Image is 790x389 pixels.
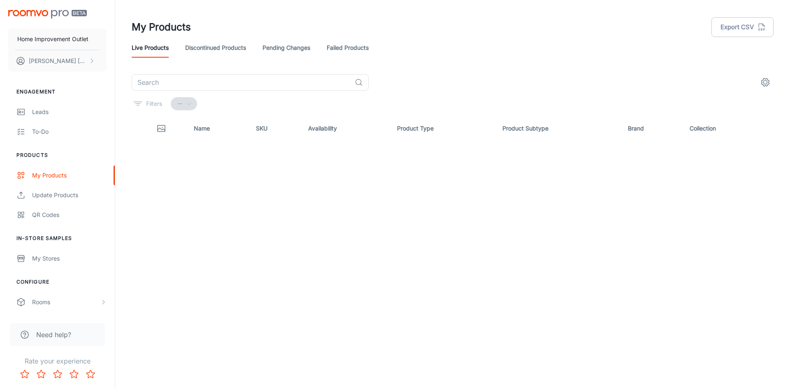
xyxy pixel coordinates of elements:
div: My Products [32,171,107,180]
th: Product Subtype [496,117,621,140]
button: Home Improvement Outlet [8,28,107,50]
a: Live Products [132,38,169,58]
div: Rooms [32,298,100,307]
button: Rate 1 star [16,366,33,382]
th: Collection [683,117,774,140]
button: Export CSV [711,17,774,37]
th: Brand [621,117,683,140]
div: My Stores [32,254,107,263]
th: Product Type [390,117,496,140]
th: Availability [302,117,390,140]
div: QR Codes [32,210,107,219]
button: [PERSON_NAME] [PERSON_NAME] [8,50,107,72]
div: Update Products [32,191,107,200]
a: Discontinued Products [185,38,246,58]
button: Rate 2 star [33,366,49,382]
span: Need help? [36,330,71,340]
button: Rate 3 star [49,366,66,382]
p: Rate your experience [7,356,108,366]
h1: My Products [132,20,191,35]
a: Pending Changes [263,38,310,58]
div: Leads [32,107,107,116]
th: SKU [249,117,302,140]
button: Rate 4 star [66,366,82,382]
img: Roomvo PRO Beta [8,10,87,19]
button: settings [757,74,774,91]
button: Rate 5 star [82,366,99,382]
input: Search [132,74,351,91]
th: Name [187,117,249,140]
p: [PERSON_NAME] [PERSON_NAME] [29,56,87,65]
svg: Thumbnail [156,123,166,133]
div: To-do [32,127,107,136]
p: Home Improvement Outlet [17,35,88,44]
a: Failed Products [327,38,369,58]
